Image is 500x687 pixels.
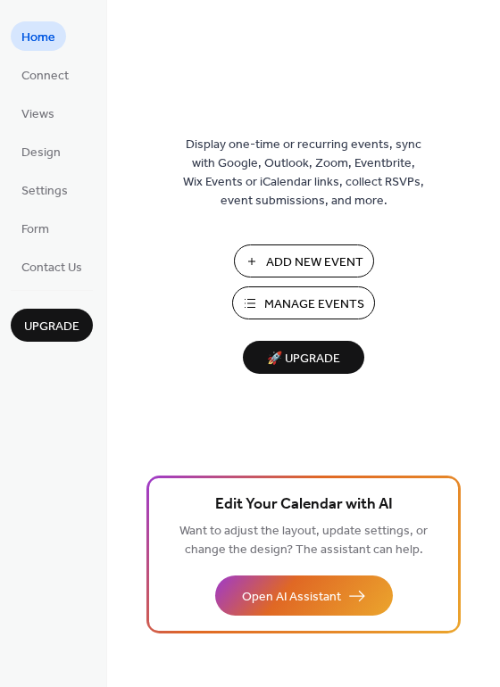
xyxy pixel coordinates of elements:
[215,492,393,517] span: Edit Your Calendar with AI
[242,588,341,607] span: Open AI Assistant
[21,29,55,47] span: Home
[234,244,374,277] button: Add New Event
[215,575,393,616] button: Open AI Assistant
[11,60,79,89] a: Connect
[183,136,424,211] span: Display one-time or recurring events, sync with Google, Outlook, Zoom, Eventbrite, Wix Events or ...
[11,213,60,243] a: Form
[266,253,363,272] span: Add New Event
[11,175,79,204] a: Settings
[21,220,49,239] span: Form
[11,309,93,342] button: Upgrade
[21,144,61,162] span: Design
[11,21,66,51] a: Home
[21,182,68,201] span: Settings
[11,98,65,128] a: Views
[232,286,375,319] button: Manage Events
[179,519,428,562] span: Want to adjust the layout, update settings, or change the design? The assistant can help.
[254,347,354,371] span: 🚀 Upgrade
[11,252,93,281] a: Contact Us
[11,137,71,166] a: Design
[21,67,69,86] span: Connect
[21,259,82,277] span: Contact Us
[24,318,79,336] span: Upgrade
[21,105,54,124] span: Views
[243,341,364,374] button: 🚀 Upgrade
[264,295,364,314] span: Manage Events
